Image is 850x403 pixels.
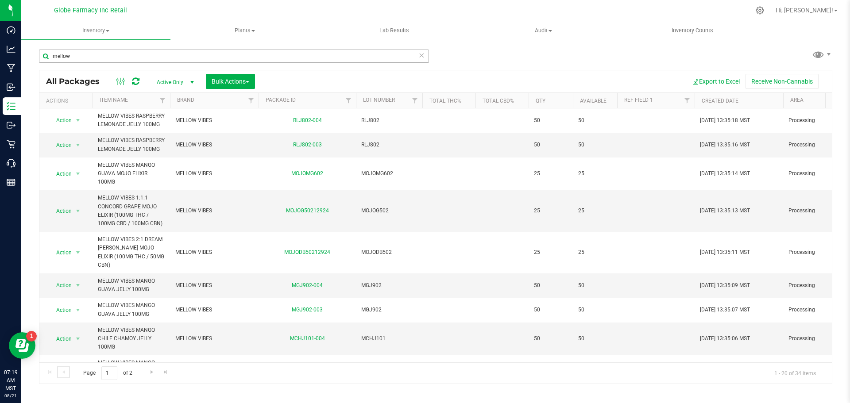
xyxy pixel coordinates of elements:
span: MGJ902 [361,306,417,314]
span: Lab Results [367,27,421,35]
a: Lab Results [320,21,469,40]
a: MCHJ101-004 [290,335,325,342]
span: MELLOW VIBES RASPBERRY LEMONADE JELLY 100MG [98,136,165,153]
span: Page of 2 [76,366,139,380]
a: RLJ802-004 [293,117,322,123]
span: MELLOW VIBES MANGO GUAVA JELLY 100MG [98,301,165,318]
p: 08/21 [4,392,17,399]
span: 50 [534,306,568,314]
inline-svg: Inbound [7,83,15,92]
input: Search Package ID, Item Name, SKU, Lot or Part Number... [39,50,429,63]
span: 50 [534,116,568,125]
span: [DATE] 13:35:09 MST [700,281,750,290]
span: 50 [578,116,612,125]
span: 25 [578,248,612,257]
inline-svg: Manufacturing [7,64,15,73]
span: Clear [418,50,425,61]
inline-svg: Call Center [7,159,15,168]
span: MELLOW VIBES MANGO GUAVA MOJO ELIXIR 100MG [98,161,165,187]
span: Processing [788,207,844,215]
span: MELLOW VIBES [175,207,253,215]
span: Plants [171,27,319,35]
span: [DATE] 13:35:13 MST [700,207,750,215]
span: [DATE] 13:35:16 MST [700,141,750,149]
inline-svg: Dashboard [7,26,15,35]
span: 50 [578,141,612,149]
inline-svg: Outbound [7,121,15,130]
span: MELLOW VIBES 1:1:1 CONCORD GRAPE MOJO ELIXIR (100MG THC / 100MG CBD / 100MG CBN) [98,194,165,228]
span: MOJOG502 [361,207,417,215]
span: MELLOW VIBES [175,306,253,314]
span: Action [48,279,72,292]
a: Total THC% [429,98,461,104]
span: 50 [534,281,568,290]
span: MELLOW VIBES [175,169,253,178]
a: Available [580,98,607,104]
span: Processing [788,334,844,343]
a: Package ID [266,97,296,103]
span: select [73,205,84,217]
a: Inventory [21,21,170,40]
span: 50 [578,334,612,343]
span: Action [48,114,72,127]
span: Action [48,205,72,217]
inline-svg: Inventory [7,102,15,111]
span: MELLOW VIBES MANGO CHILE CHAMOY JELLY 100MG [98,359,165,384]
span: MELLOW VIBES [175,281,253,290]
inline-svg: Reports [7,178,15,187]
span: select [73,139,84,151]
span: 1 - 20 of 34 items [767,366,823,380]
span: MOJOMG602 [361,169,417,178]
p: 07:19 AM MST [4,368,17,392]
a: Ref Field 1 [624,97,653,103]
span: Bulk Actions [212,78,249,85]
a: Go to the next page [145,366,158,378]
span: 25 [578,169,612,178]
span: 25 [534,248,568,257]
a: RLJ802-003 [293,142,322,148]
a: Qty [536,98,545,104]
span: MELLOW VIBES [175,248,253,257]
span: Processing [788,141,844,149]
span: MELLOW VIBES [175,141,253,149]
div: Actions [46,98,89,104]
span: All Packages [46,77,108,86]
span: RLJ802 [361,116,417,125]
span: Globe Farmacy Inc Retail [54,7,127,14]
inline-svg: Retail [7,140,15,149]
a: Filter [155,93,170,108]
span: Action [48,139,72,151]
span: [DATE] 13:35:06 MST [700,334,750,343]
span: Processing [788,116,844,125]
iframe: Resource center unread badge [26,331,37,342]
a: Lot Number [363,97,395,103]
span: Processing [788,281,844,290]
a: Total CBD% [483,98,514,104]
span: 25 [534,169,568,178]
span: RLJ802 [361,141,417,149]
span: Inventory [21,27,170,35]
a: Filter [680,93,695,108]
span: MELLOW VIBES [175,334,253,343]
a: Item Name [100,97,128,103]
button: Receive Non-Cannabis [746,74,819,89]
span: 50 [578,281,612,290]
a: Created Date [702,98,738,104]
span: MGJ902 [361,281,417,290]
iframe: Resource center [9,332,35,359]
span: MCHJ101 [361,334,417,343]
span: Inventory Counts [660,27,725,35]
a: MGJ902-003 [292,307,323,313]
a: Filter [244,93,259,108]
a: Brand [177,97,194,103]
span: MELLOW VIBES [175,116,253,125]
span: 50 [578,306,612,314]
span: MOJODB502 [361,248,417,257]
a: Area [790,97,804,103]
a: Audit [469,21,618,40]
button: Bulk Actions [206,74,255,89]
span: 25 [578,207,612,215]
span: select [73,279,84,292]
span: select [73,246,84,259]
a: MOJOMG602 [291,170,323,177]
